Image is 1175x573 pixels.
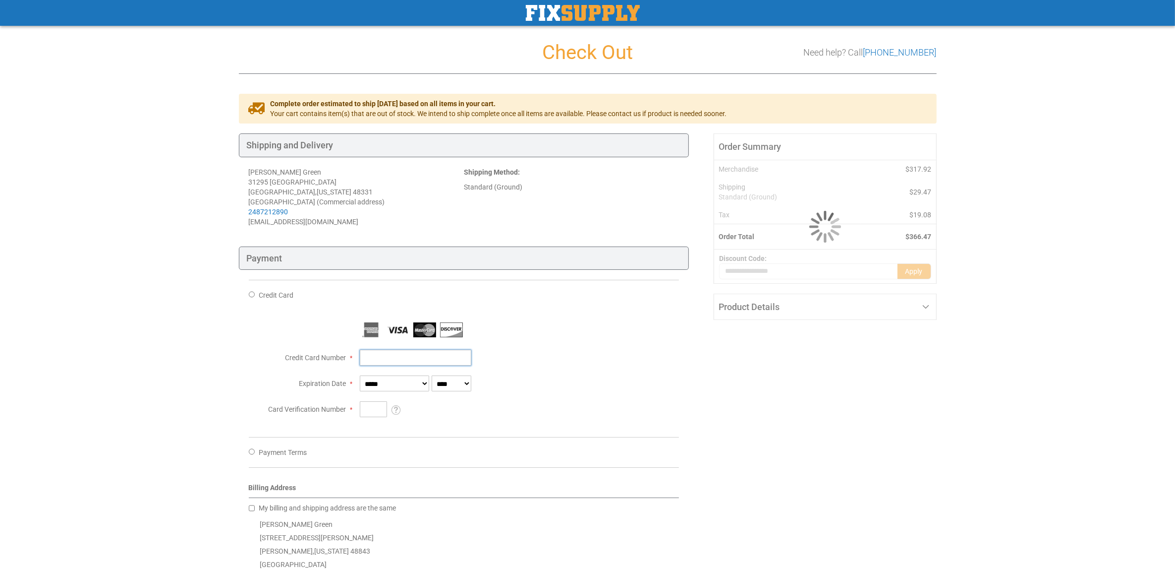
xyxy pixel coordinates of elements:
[239,247,689,270] div: Payment
[285,354,346,362] span: Credit Card Number
[526,5,640,21] img: Fix Industrial Supply
[440,322,463,337] img: Discover
[317,188,352,196] span: [US_STATE]
[299,380,346,387] span: Expiration Date
[863,47,937,58] a: [PHONE_NUMBER]
[239,42,937,64] h1: Check Out
[249,208,288,216] a: 2487212890
[464,182,679,192] div: Standard (Ground)
[259,291,293,299] span: Credit Card
[464,168,520,176] strong: :
[315,547,349,555] span: [US_STATE]
[271,109,727,119] span: Your cart contains item(s) that are out of stock. We intend to ship complete once all items are a...
[271,99,727,109] span: Complete order estimated to ship [DATE] based on all items in your cart.
[804,48,937,58] h3: Need help? Call
[249,218,359,226] span: [EMAIL_ADDRESS][DOMAIN_NAME]
[249,483,679,498] div: Billing Address
[464,168,518,176] span: Shipping Method
[360,322,383,337] img: American Express
[249,167,464,227] address: [PERSON_NAME] Green 31295 [GEOGRAPHIC_DATA] [GEOGRAPHIC_DATA] , 48331 [GEOGRAPHIC_DATA] (Commerci...
[387,322,409,337] img: Visa
[239,133,689,157] div: Shipping and Delivery
[259,504,396,512] span: My billing and shipping address are the same
[413,322,436,337] img: MasterCard
[259,448,307,456] span: Payment Terms
[526,5,640,21] a: store logo
[809,211,841,243] img: Loading...
[268,405,346,413] span: Card Verification Number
